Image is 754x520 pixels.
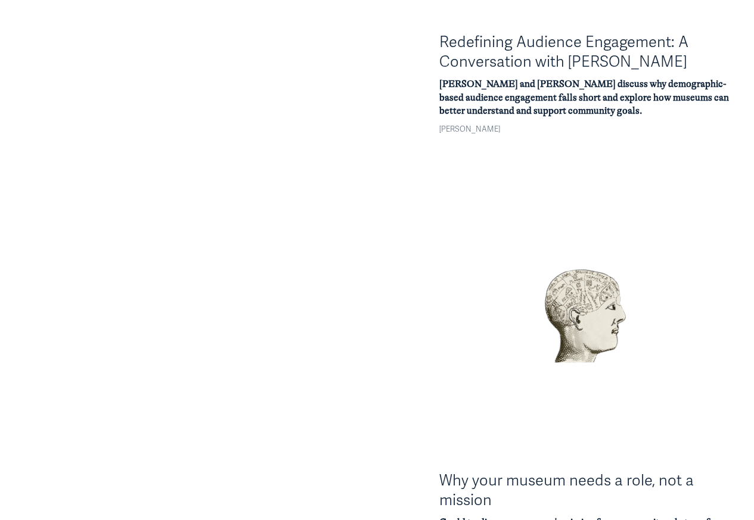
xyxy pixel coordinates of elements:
a: [PERSON_NAME] [439,124,500,134]
a: Redefining Audience Engagement: A Conversation with [PERSON_NAME] [439,33,688,71]
img: Why your museum needs a role, not a mission [439,170,731,462]
a: Why your museum needs a role, not a mission [439,471,694,509]
p: [PERSON_NAME] and [PERSON_NAME] discuss why demographic-based audience engagement falls short and... [439,77,731,117]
